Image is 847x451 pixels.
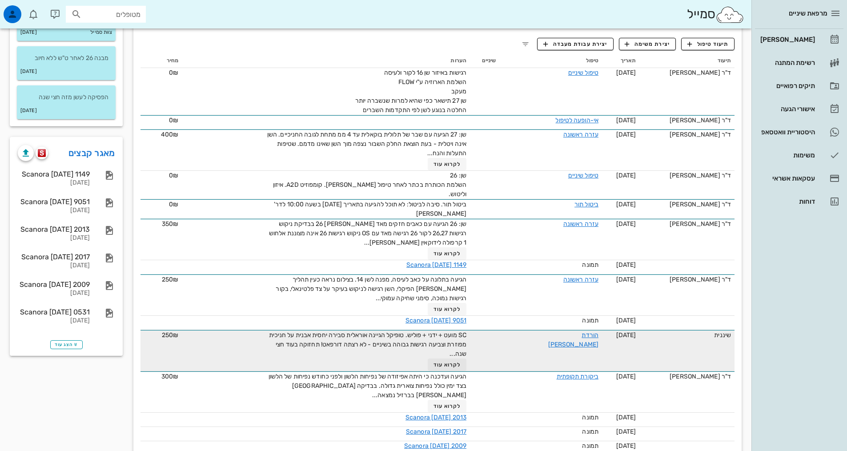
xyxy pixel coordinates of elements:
span: תמונה [582,428,598,435]
th: טיפול [499,54,602,68]
a: עסקאות אשראי [755,168,843,189]
div: סמייל [687,5,744,24]
span: תיעוד טיפול [687,40,729,48]
div: [DATE] [18,290,90,297]
span: [DATE] [616,428,636,435]
div: Scanora [DATE] 2009 [18,280,90,289]
span: לקרוא עוד [434,250,461,257]
a: תיקים רפואיים [755,75,843,97]
span: הגיעה ועדכנה כי היתה אפיזודה של נפיחות הלשון ולפני כחודש נפיחות של הלשון בצד ימין כולל נפיחות צוא... [269,373,466,399]
span: שן: 27 הגיעה עם שבר של תלולית בוקאלית עד 4 ממ מתחת לגובה החניכיים. השן אינה ויטלית - בעת הוצאת הח... [267,131,466,157]
a: אי-הופעה לטיפול [555,117,598,124]
img: scanora logo [38,149,46,157]
span: 0₪ [169,172,178,179]
div: [DATE] [18,207,90,214]
a: [PERSON_NAME] [755,29,843,50]
button: לקרוא עוד [428,158,466,170]
span: [DATE] [616,172,636,179]
div: משימות [759,152,815,159]
a: היסטוריית וואטסאפ [755,121,843,143]
button: תיעוד טיפול [681,38,735,50]
span: שן: 26 השלמת הכותרת בכתר לאחר טיפול [PERSON_NAME]. קומפוזיט A2D. איזון וליטוש. [273,172,466,198]
a: דוחות [755,191,843,212]
span: [DATE] [616,201,636,208]
span: 250₪ [162,331,178,339]
a: משימות [755,145,843,166]
a: עזרה ראשונה [563,276,598,283]
th: שיניים [470,54,499,68]
span: 0₪ [169,117,178,124]
a: הורדת [PERSON_NAME] [548,331,598,348]
span: [DATE] [616,69,636,77]
div: ד"ר [PERSON_NAME] [643,171,731,180]
a: Scanora [DATE] 2017 [406,428,466,435]
span: יצירת עבודת מעבדה [543,40,607,48]
span: לקרוא עוד [434,362,461,368]
img: SmileCloud logo [715,6,744,24]
a: Scanora [DATE] 9051 [405,317,466,324]
span: [DATE] [616,117,636,124]
span: [DATE] [616,414,636,421]
button: לקרוא עוד [428,247,466,260]
button: scanora logo [36,147,48,159]
span: [DATE] [616,276,636,283]
span: [DATE] [616,220,636,228]
div: Scanora [DATE] 2013 [18,225,90,234]
div: רשימת המתנה [759,59,815,66]
span: לקרוא עוד [434,306,461,312]
div: היסטוריית וואטסאפ [759,129,815,136]
span: 0₪ [169,69,178,77]
a: Scanora [DATE] 2013 [405,414,466,421]
button: יצירת עבודת מעבדה [537,38,613,50]
div: ד"ר [PERSON_NAME] [643,130,731,139]
span: [DATE] [616,331,636,339]
div: Scanora [DATE] 9051 [18,197,90,206]
span: לקרוא עוד [434,403,461,409]
span: מרפאת שיניים [789,9,827,17]
span: [DATE] [616,261,636,269]
div: [DATE] [18,234,90,242]
a: טיפול שיניים [568,69,598,77]
span: הגיעה בתלונה על כאב לעיסה, מפנה לשן 14. בצילום נראה כעין תהליך [PERSON_NAME] הפיקלי, השן רגישה לנ... [276,276,466,302]
div: Scanora [DATE] 2017 [18,253,90,261]
div: ד"ר [PERSON_NAME] [643,372,731,381]
button: יצירת משימה [619,38,676,50]
small: [DATE] [20,106,37,116]
th: מחיר [140,54,182,68]
a: עזרה ראשונה [563,220,598,228]
a: עזרה ראשונה [563,131,598,138]
span: 300₪ [161,373,178,380]
span: 350₪ [162,220,178,228]
div: ד"ר [PERSON_NAME] [643,116,731,125]
a: Scanora [DATE] 1149 [406,261,466,269]
span: 400₪ [161,131,178,138]
span: תג [26,7,32,12]
a: ביקורת תקופתית [557,373,598,380]
div: ד"ר [PERSON_NAME] [643,200,731,209]
a: Scanora [DATE] 2009 [404,442,466,450]
th: תיעוד [639,54,735,68]
button: לקרוא עוד [428,400,466,412]
th: תאריך [602,54,639,68]
p: הפסיקה לעשן מזה חצי שנה [24,93,108,102]
small: [DATE] [20,67,37,77]
div: ד"ר [PERSON_NAME] [643,219,731,229]
a: ביטול תור [574,201,598,208]
span: תמונה [582,317,598,324]
span: SC מועט + ידני + פוליש. טופיקל הגיינה אוראלית סבירה יחסית אבנית על חניכית מפוזרת וצביעה רגישות גב... [269,331,466,358]
span: 0₪ [169,201,178,208]
button: הצג עוד [50,340,83,349]
span: [DATE] [616,442,636,450]
span: [DATE] [616,317,636,324]
span: תמונה [582,414,598,421]
span: [DATE] [616,131,636,138]
p: מבנה 26 לאחר ט"ש ללא חיוב [24,53,108,63]
div: [DATE] [18,262,90,270]
button: לקרוא עוד [428,358,466,371]
div: ד"ר [PERSON_NAME] [643,275,731,284]
a: מאגר קבצים [68,146,115,160]
div: [PERSON_NAME] [759,36,815,43]
span: יצירת משימה [625,40,670,48]
a: רשימת המתנה [755,52,843,73]
span: הצג עוד [55,342,78,347]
